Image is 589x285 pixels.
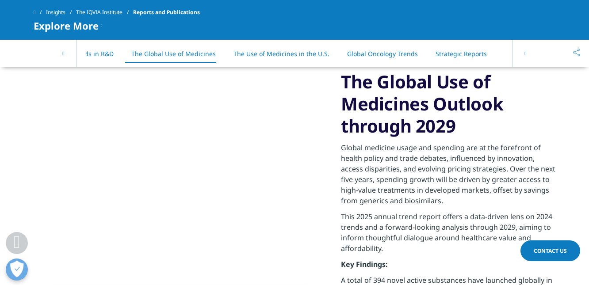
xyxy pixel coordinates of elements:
a: The IQVIA Institute [76,4,133,20]
p: This 2025 annual trend report offers a data-driven lens on 2024 trends and a forward-looking anal... [341,211,555,259]
strong: Key Findings: [341,259,388,269]
a: The Global Use of Medicines [131,49,216,58]
p: Global medicine usage and spending are at the forefront of health policy and trade debates, influ... [341,142,555,211]
a: Contact Us [520,240,580,261]
span: Contact Us [534,247,567,255]
a: Global Oncology Trends [347,49,418,58]
span: Reports and Publications [133,4,200,20]
a: Strategic Reports [436,49,487,58]
button: Open Preferences [6,258,28,281]
span: Explore More [34,20,99,31]
a: The Use of Medicines in the U.S. [233,49,329,58]
a: Insights [46,4,76,20]
h3: The Global Use of Medicines Outlook through 2029 [341,71,555,137]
